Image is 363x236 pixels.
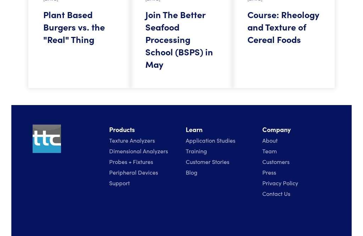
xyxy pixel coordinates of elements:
[109,168,158,176] a: Peripheral Devices
[247,8,320,45] a: Course: Rheology and Texture of Cereal Foods
[109,147,168,155] a: Dimensional Analyzers
[186,158,229,165] a: Customer Stories
[262,125,330,135] li: Company
[186,125,254,135] li: Learn
[43,8,116,45] a: Plant Based Burgers vs. the "Real" Thing
[262,168,276,176] a: Press
[109,179,130,187] a: Support
[262,136,278,144] a: About
[262,147,277,155] a: Team
[262,179,298,187] a: Privacy Policy
[262,158,290,165] a: Customers
[186,147,207,155] a: Training
[109,158,153,165] a: Probes + Fixtures
[109,125,177,135] li: Products
[145,8,218,70] a: Join The Better Seafood Processing School (BSPS) in May
[33,125,61,153] img: ttc_logo_1x1_v1.0.png
[186,136,235,144] a: Application Studies
[109,136,155,144] a: Texture Analyzers
[262,190,290,197] a: Contact Us
[186,168,197,176] a: Blog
